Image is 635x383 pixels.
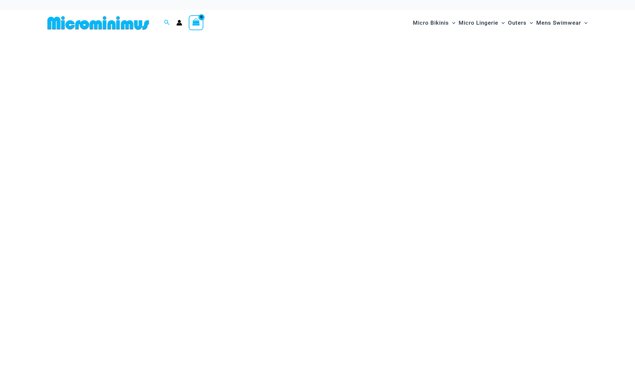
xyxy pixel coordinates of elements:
[457,13,506,33] a: Micro LingerieMenu ToggleMenu Toggle
[411,13,457,33] a: Micro BikinisMenu ToggleMenu Toggle
[536,15,581,31] span: Mens Swimwear
[449,15,455,31] span: Menu Toggle
[176,20,182,26] a: Account icon link
[45,16,152,30] img: MM SHOP LOGO FLAT
[498,15,505,31] span: Menu Toggle
[581,15,588,31] span: Menu Toggle
[535,13,589,33] a: Mens SwimwearMenu ToggleMenu Toggle
[527,15,533,31] span: Menu Toggle
[164,19,170,27] a: Search icon link
[413,15,449,31] span: Micro Bikinis
[508,15,527,31] span: Outers
[459,15,498,31] span: Micro Lingerie
[506,13,535,33] a: OutersMenu ToggleMenu Toggle
[189,15,204,30] a: View Shopping Cart, empty
[410,12,591,34] nav: Site Navigation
